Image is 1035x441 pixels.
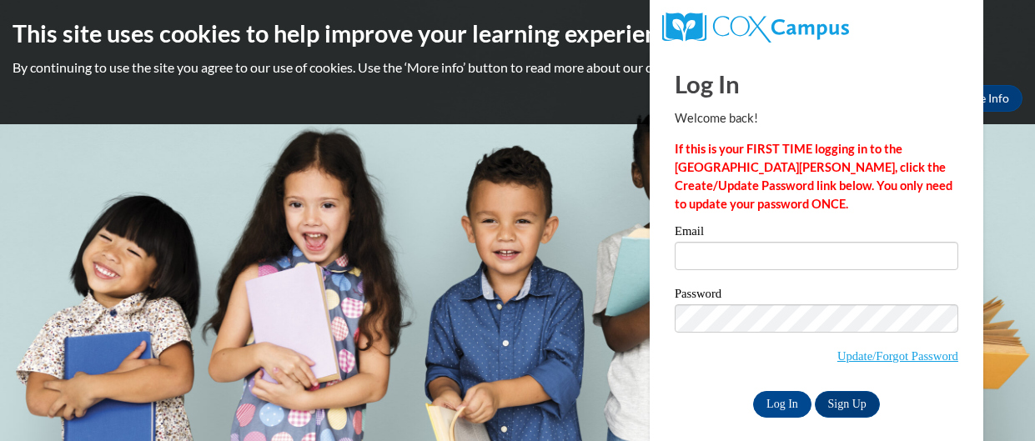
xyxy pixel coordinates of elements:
[944,85,1022,112] a: More Info
[675,67,958,101] h1: Log In
[675,288,958,304] label: Password
[13,58,1022,77] p: By continuing to use the site you agree to our use of cookies. Use the ‘More info’ button to read...
[13,17,1022,50] h2: This site uses cookies to help improve your learning experience.
[837,349,958,363] a: Update/Forgot Password
[675,225,958,242] label: Email
[675,142,952,211] strong: If this is your FIRST TIME logging in to the [GEOGRAPHIC_DATA][PERSON_NAME], click the Create/Upd...
[675,109,958,128] p: Welcome back!
[753,391,811,418] input: Log In
[815,391,880,418] a: Sign Up
[662,13,849,43] img: COX Campus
